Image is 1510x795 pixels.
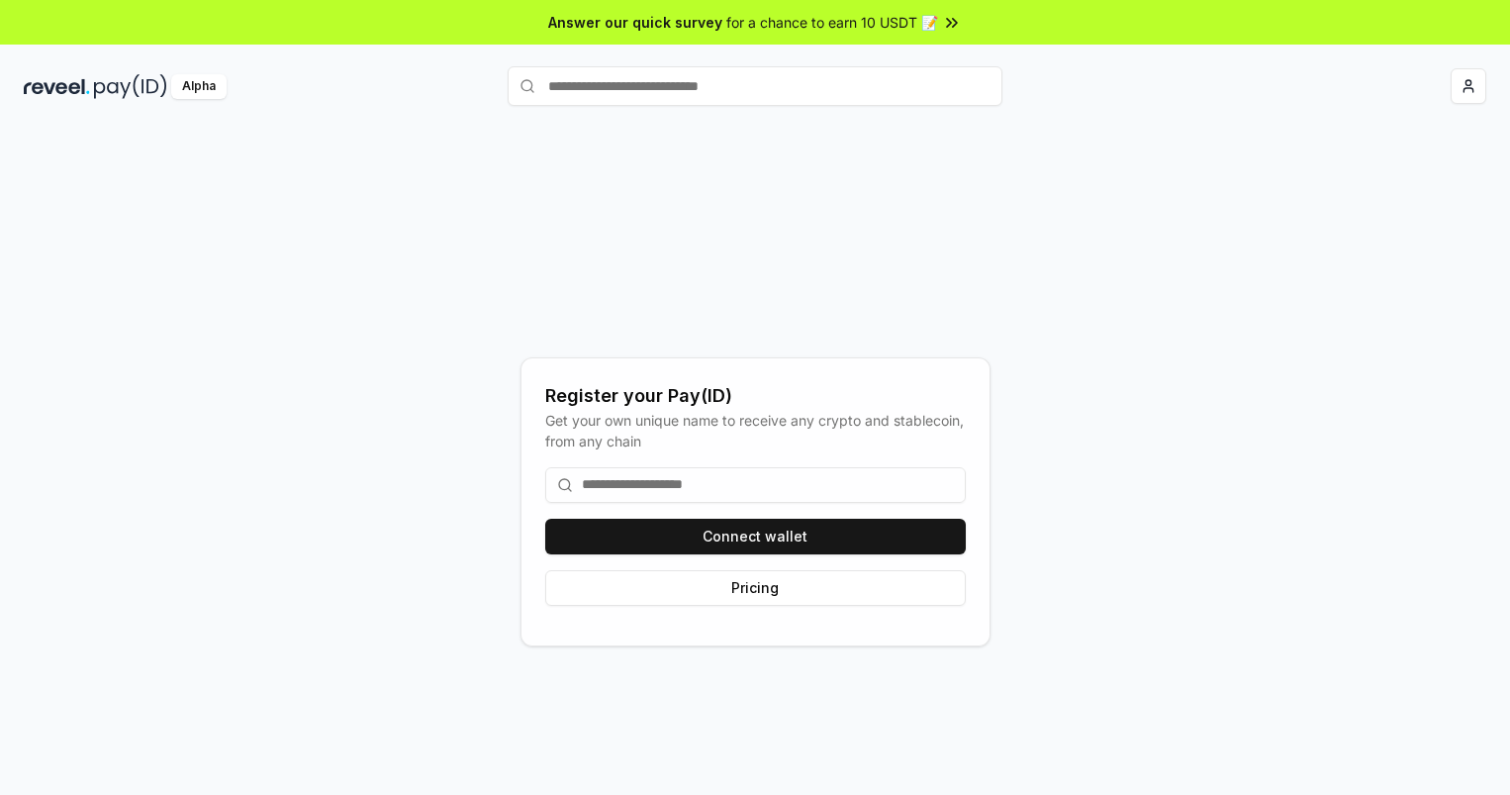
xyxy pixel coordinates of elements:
div: Get your own unique name to receive any crypto and stablecoin, from any chain [545,410,966,451]
span: Answer our quick survey [548,12,722,33]
img: pay_id [94,74,167,99]
span: for a chance to earn 10 USDT 📝 [726,12,938,33]
img: reveel_dark [24,74,90,99]
div: Alpha [171,74,227,99]
button: Connect wallet [545,519,966,554]
button: Pricing [545,570,966,606]
div: Register your Pay(ID) [545,382,966,410]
